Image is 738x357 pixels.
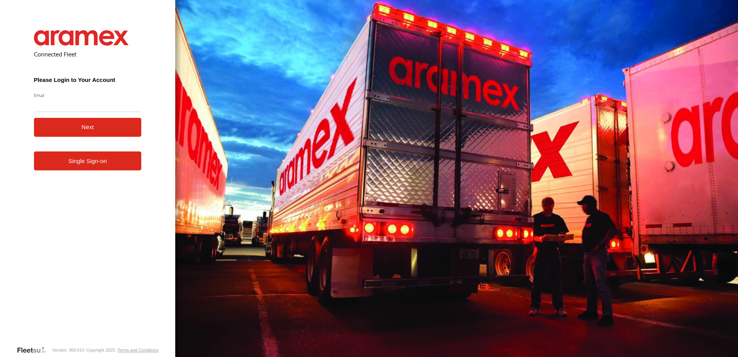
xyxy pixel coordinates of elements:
[117,348,158,352] a: Terms and Conditions
[34,92,142,98] label: Email
[34,76,142,83] h3: Please Login to Your Account
[82,348,159,352] div: © Copyright 2025 -
[52,348,81,352] div: Version: 308.01
[17,346,52,354] a: Visit our Website
[34,50,142,58] h2: Connected Fleet
[34,30,129,46] img: Aramex
[34,151,142,170] a: Single Sign-on
[34,118,142,137] button: Next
